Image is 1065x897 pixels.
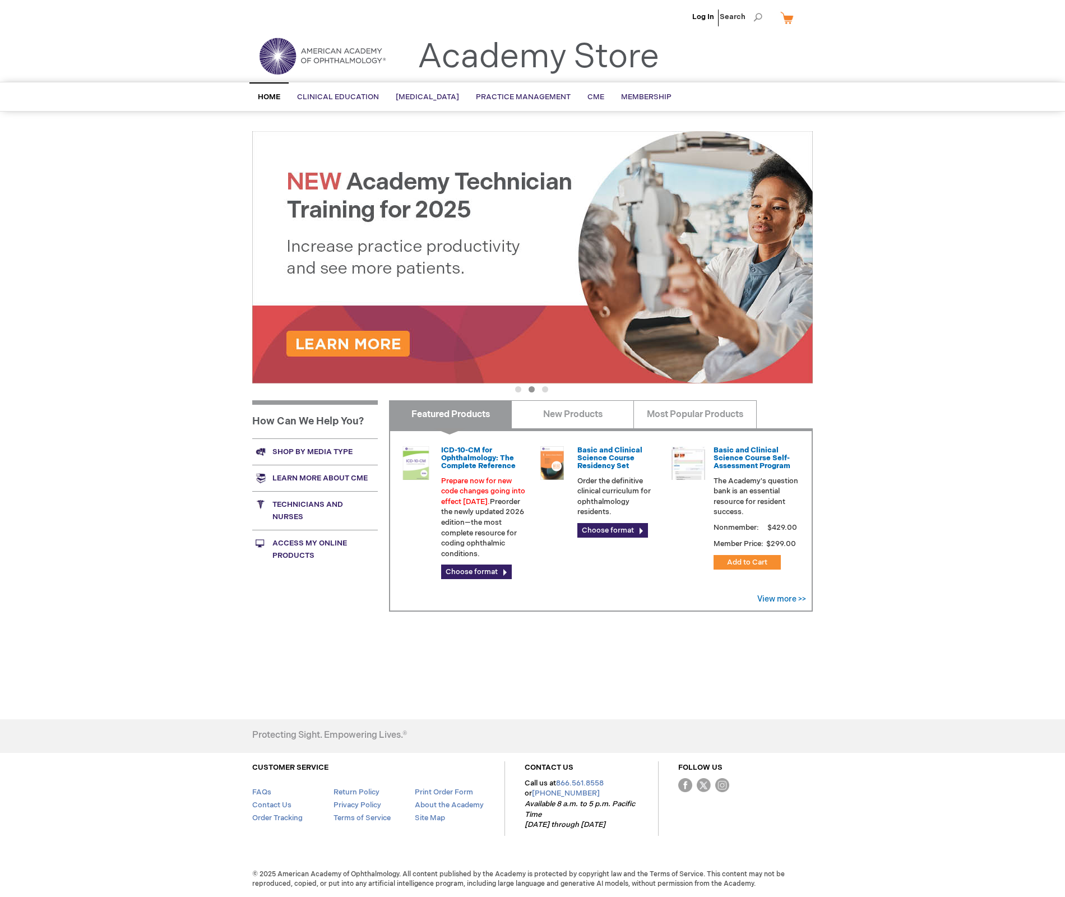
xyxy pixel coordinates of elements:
[556,779,604,788] a: 866.561.8558
[542,386,548,392] button: 3 of 3
[633,400,756,428] a: Most Popular Products
[529,386,535,392] button: 2 of 3
[714,476,799,517] p: The Academy's question bank is an essential resource for resident success.
[415,788,473,797] a: Print Order Form
[476,93,571,101] span: Practice Management
[525,778,638,830] p: Call us at or
[678,778,692,792] img: Facebook
[334,788,379,797] a: Return Policy
[678,763,723,772] a: FOLLOW US
[441,477,525,506] font: Prepare now for new code changes going into effect [DATE].
[252,530,378,568] a: Access My Online Products
[252,730,407,741] h4: Protecting Sight. Empowering Lives.®
[415,813,445,822] a: Site Map
[672,446,705,480] img: bcscself_20.jpg
[244,870,821,889] span: © 2025 American Academy of Ophthalmology. All content published by the Academy is protected by co...
[757,594,806,604] a: View more >>
[587,93,604,101] span: CME
[714,539,763,548] strong: Member Price:
[515,386,521,392] button: 1 of 3
[697,778,711,792] img: Twitter
[415,801,484,810] a: About the Academy
[441,565,512,579] a: Choose format
[252,438,378,465] a: Shop by media type
[252,400,378,438] h1: How Can We Help You?
[441,476,526,560] p: Preorder the newly updated 2026 edition—the most complete resource for coding ophthalmic conditions.
[252,788,271,797] a: FAQs
[692,12,714,21] a: Log In
[525,799,635,829] em: Available 8 a.m. to 5 p.m. Pacific Time [DATE] through [DATE]
[334,813,391,822] a: Terms of Service
[389,400,512,428] a: Featured Products
[441,446,516,471] a: ICD-10-CM for Ophthalmology: The Complete Reference
[577,446,642,471] a: Basic and Clinical Science Course Residency Set
[252,465,378,491] a: Learn more about CME
[396,93,459,101] span: [MEDICAL_DATA]
[258,93,280,101] span: Home
[252,491,378,530] a: Technicians and nurses
[252,801,291,810] a: Contact Us
[577,476,663,517] p: Order the definitive clinical curriculum for ophthalmology residents.
[535,446,569,480] img: 02850963u_47.png
[511,400,634,428] a: New Products
[334,801,381,810] a: Privacy Policy
[766,523,799,532] span: $429.00
[765,539,798,548] span: $299.00
[297,93,379,101] span: Clinical Education
[714,521,759,535] strong: Nonmember:
[399,446,433,480] img: 0120008u_42.png
[577,523,648,538] a: Choose format
[621,93,672,101] span: Membership
[715,778,729,792] img: instagram
[727,558,767,567] span: Add to Cart
[525,763,573,772] a: CONTACT US
[252,763,328,772] a: CUSTOMER SERVICE
[714,555,781,570] button: Add to Cart
[418,37,659,77] a: Academy Store
[532,789,600,798] a: [PHONE_NUMBER]
[720,6,762,28] span: Search
[252,813,303,822] a: Order Tracking
[714,446,790,471] a: Basic and Clinical Science Course Self-Assessment Program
